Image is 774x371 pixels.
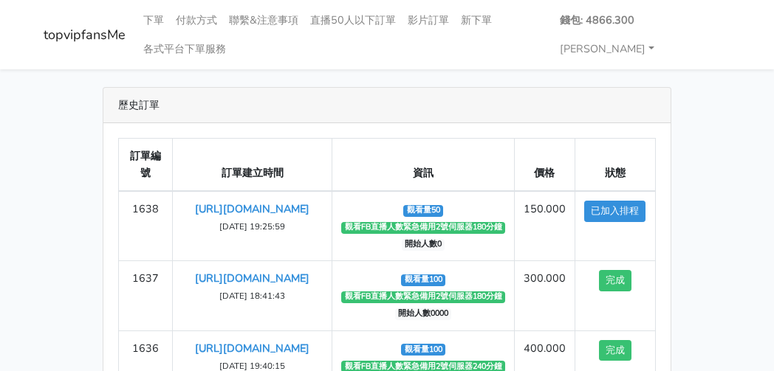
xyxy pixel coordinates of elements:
[584,201,645,222] button: 已加入排程
[332,139,515,192] th: 資訊
[599,270,631,291] button: 完成
[395,308,452,320] span: 開始人數0000
[195,201,309,216] a: [URL][DOMAIN_NAME]
[554,35,660,63] a: [PERSON_NAME]
[195,341,309,356] a: [URL][DOMAIN_NAME]
[44,21,126,49] a: topvipfansMe
[170,6,223,35] a: 付款方式
[119,261,173,330] td: 1637
[514,191,575,261] td: 150.000
[402,239,445,251] span: 開始人數0
[599,340,631,361] button: 完成
[119,139,173,192] th: 訂單編號
[119,191,173,261] td: 1638
[401,344,445,356] span: 觀看量100
[455,6,498,35] a: 新下單
[195,271,309,285] a: [URL][DOMAIN_NAME]
[137,35,232,63] a: 各式平台下單服務
[402,6,455,35] a: 影片訂單
[223,6,304,35] a: 聯繫&注意事項
[514,139,575,192] th: 價格
[341,291,505,303] span: 觀看FB直播人數緊急備用2號伺服器180分鐘
[401,274,445,286] span: 觀看量100
[514,261,575,330] td: 300.000
[575,139,655,192] th: 狀態
[403,205,443,217] span: 觀看量50
[341,222,505,234] span: 觀看FB直播人數緊急備用2號伺服器180分鐘
[304,6,402,35] a: 直播50人以下訂單
[137,6,170,35] a: 下單
[103,88,671,123] div: 歷史訂單
[219,221,285,232] small: [DATE] 19:25:59
[560,13,634,27] strong: 錢包: 4866.300
[219,290,285,302] small: [DATE] 18:41:43
[172,139,332,192] th: 訂單建立時間
[554,6,640,35] a: 錢包: 4866.300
